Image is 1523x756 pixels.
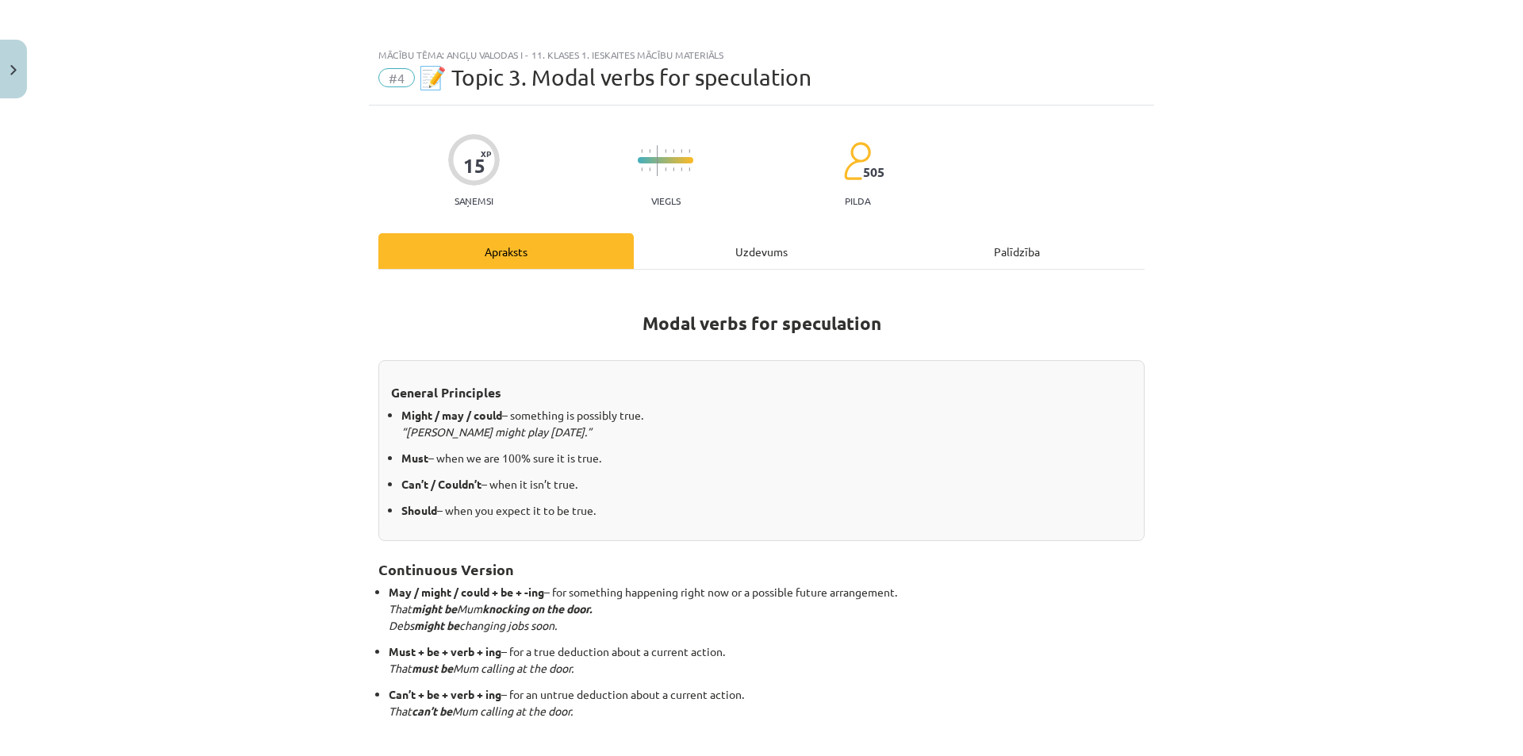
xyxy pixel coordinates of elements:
[378,49,1145,60] div: Mācību tēma: Angļu valodas i - 11. klases 1. ieskaites mācību materiāls
[389,643,1145,677] p: – for a true deduction about a current action.
[863,165,884,179] span: 505
[482,601,592,616] strong: knocking on the door.
[681,167,682,171] img: icon-short-line-57e1e144782c952c97e751825c79c345078a6d821885a25fce030b3d8c18986b.svg
[389,618,557,632] em: Debs changing jobs soon.
[463,155,485,177] div: 15
[389,661,574,675] em: That Mum calling at the door.
[378,233,634,269] div: Apraksts
[401,450,1132,466] p: – when we are 100% sure it is true.
[673,149,674,153] img: icon-short-line-57e1e144782c952c97e751825c79c345078a6d821885a25fce030b3d8c18986b.svg
[651,195,681,206] p: Viegls
[412,601,457,616] strong: might be
[401,408,502,422] strong: Might / may / could
[401,476,1132,493] p: – when it isn’t true.
[378,68,415,87] span: #4
[401,477,481,491] strong: Can’t / Couldn’t
[389,601,592,616] em: That Mum
[389,687,501,701] strong: Can’t + be + verb + ing
[843,141,871,181] img: students-c634bb4e5e11cddfef0936a35e636f08e4e9abd3cc4e673bd6f9a4125e45ecb1.svg
[389,584,1145,634] p: – for something happening right now or a possible future arrangement.
[681,149,682,153] img: icon-short-line-57e1e144782c952c97e751825c79c345078a6d821885a25fce030b3d8c18986b.svg
[389,704,573,718] em: That Mum calling at the door.
[689,167,690,171] img: icon-short-line-57e1e144782c952c97e751825c79c345078a6d821885a25fce030b3d8c18986b.svg
[401,451,428,465] strong: Must
[401,407,1132,440] p: – something is possibly true.
[649,167,650,171] img: icon-short-line-57e1e144782c952c97e751825c79c345078a6d821885a25fce030b3d8c18986b.svg
[378,560,514,578] strong: Continuous Version
[448,195,500,206] p: Saņemsi
[401,424,592,439] em: “[PERSON_NAME] might play [DATE].”
[643,312,881,335] strong: Modal verbs for speculation
[649,149,650,153] img: icon-short-line-57e1e144782c952c97e751825c79c345078a6d821885a25fce030b3d8c18986b.svg
[389,585,544,599] strong: May / might / could + be + -ing
[412,661,453,675] strong: must be
[10,65,17,75] img: icon-close-lesson-0947bae3869378f0d4975bcd49f059093ad1ed9edebbc8119c70593378902aed.svg
[673,167,674,171] img: icon-short-line-57e1e144782c952c97e751825c79c345078a6d821885a25fce030b3d8c18986b.svg
[419,64,811,90] span: 📝 Topic 3. Modal verbs for speculation
[414,618,459,632] strong: might be
[889,233,1145,269] div: Palīdzība
[401,502,1132,519] p: – when you expect it to be true.
[389,686,1145,720] p: – for an untrue deduction about a current action.
[412,704,452,718] strong: can’t be
[845,195,870,206] p: pilda
[389,644,501,658] strong: Must + be + verb + ing
[481,149,491,158] span: XP
[641,149,643,153] img: icon-short-line-57e1e144782c952c97e751825c79c345078a6d821885a25fce030b3d8c18986b.svg
[641,167,643,171] img: icon-short-line-57e1e144782c952c97e751825c79c345078a6d821885a25fce030b3d8c18986b.svg
[665,149,666,153] img: icon-short-line-57e1e144782c952c97e751825c79c345078a6d821885a25fce030b3d8c18986b.svg
[391,384,501,401] strong: General Principles
[401,503,437,517] strong: Should
[634,233,889,269] div: Uzdevums
[665,167,666,171] img: icon-short-line-57e1e144782c952c97e751825c79c345078a6d821885a25fce030b3d8c18986b.svg
[657,145,658,176] img: icon-long-line-d9ea69661e0d244f92f715978eff75569469978d946b2353a9bb055b3ed8787d.svg
[689,149,690,153] img: icon-short-line-57e1e144782c952c97e751825c79c345078a6d821885a25fce030b3d8c18986b.svg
